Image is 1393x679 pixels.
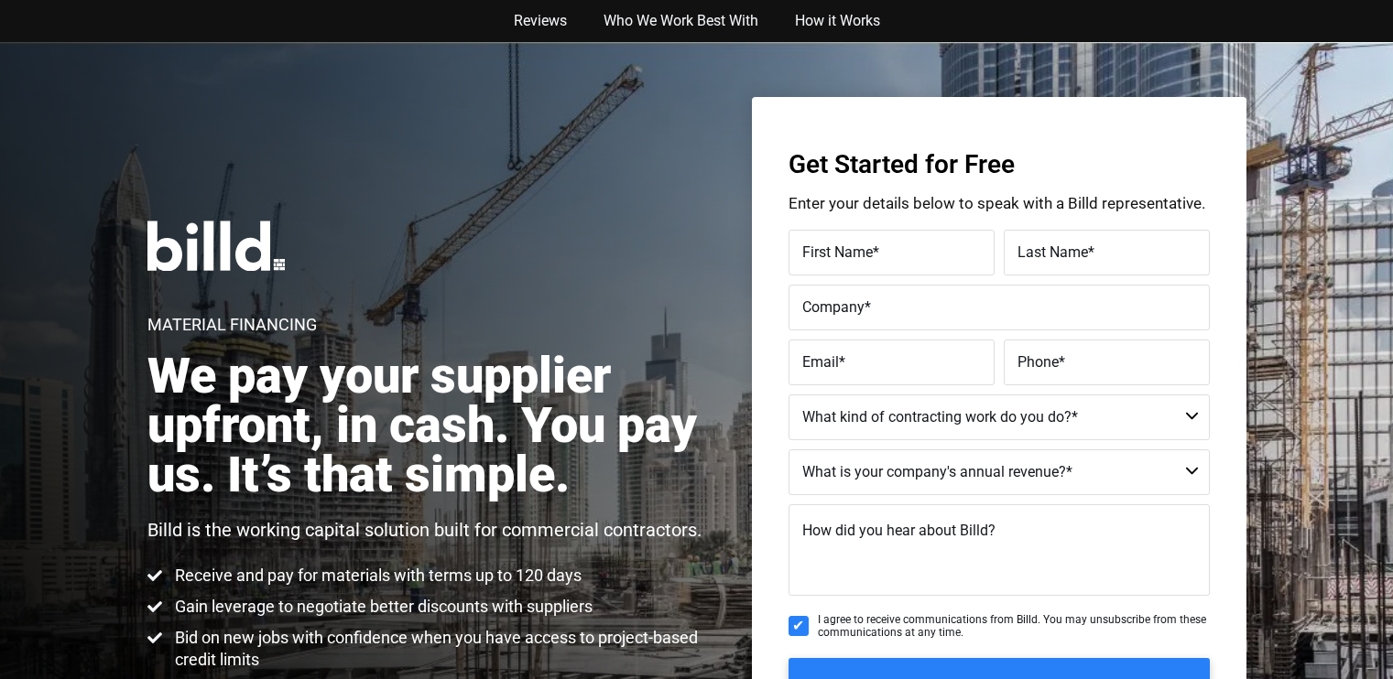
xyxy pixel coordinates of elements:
[170,596,593,618] span: Gain leverage to negotiate better discounts with suppliers
[802,522,996,539] span: How did you hear about Billd?
[1018,353,1059,371] span: Phone
[789,616,809,636] input: I agree to receive communications from Billd. You may unsubscribe from these communications at an...
[170,627,717,671] span: Bid on new jobs with confidence when you have access to project-based credit limits
[789,196,1210,211] p: Enter your details below to speak with a Billd representative.
[170,565,582,587] span: Receive and pay for materials with terms up to 120 days
[802,353,839,371] span: Email
[147,317,317,333] h1: Material Financing
[789,152,1210,178] h3: Get Started for Free
[802,298,865,316] span: Company
[147,518,702,542] p: Billd is the working capital solution built for commercial contractors.
[802,243,873,261] span: First Name
[818,613,1210,640] span: I agree to receive communications from Billd. You may unsubscribe from these communications at an...
[147,351,717,500] h2: We pay your supplier upfront, in cash. You pay us. It’s that simple.
[1018,243,1088,261] span: Last Name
